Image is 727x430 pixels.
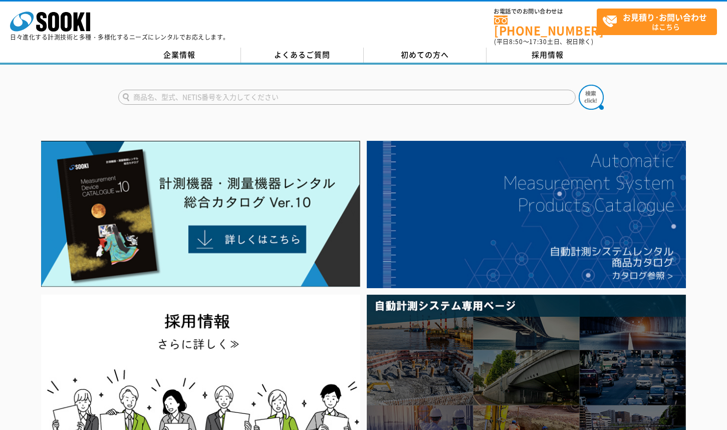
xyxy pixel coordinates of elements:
[41,141,360,287] img: Catalog Ver10
[118,90,576,105] input: 商品名、型式、NETIS番号を入力してください
[367,141,686,288] img: 自動計測システムカタログ
[487,48,609,63] a: 採用情報
[509,37,523,46] span: 8:50
[401,49,449,60] span: 初めての方へ
[529,37,547,46] span: 17:30
[241,48,364,63] a: よくあるご質問
[118,48,241,63] a: 企業情報
[494,37,593,46] span: (平日 ～ 土日、祝日除く)
[10,34,229,40] p: 日々進化する計測技術と多種・多様化するニーズにレンタルでお応えします。
[602,9,716,34] span: はこちら
[494,16,597,36] a: [PHONE_NUMBER]
[623,11,707,23] strong: お見積り･お問い合わせ
[364,48,487,63] a: 初めての方へ
[597,9,717,35] a: お見積り･お問い合わせはこちら
[579,85,604,110] img: btn_search.png
[494,9,597,15] span: お電話でのお問い合わせは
